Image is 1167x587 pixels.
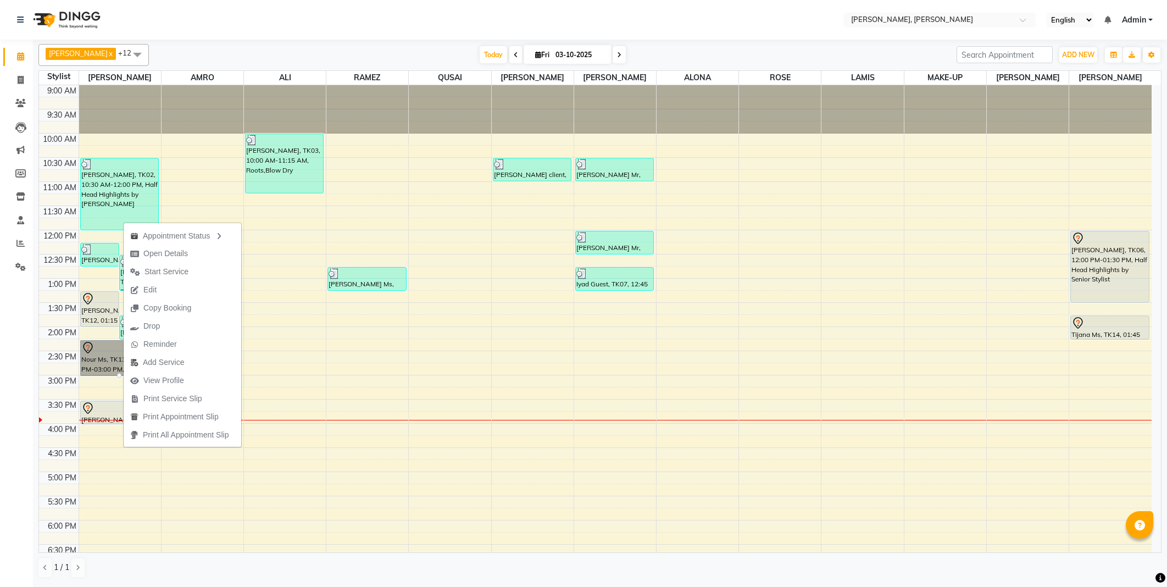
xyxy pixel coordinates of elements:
img: logo [28,4,103,35]
span: [PERSON_NAME] [574,71,656,85]
div: Iyad Guest, TK07, 12:45 PM-01:15 PM, [PERSON_NAME] [576,268,654,290]
span: 1 / 1 [54,562,69,573]
div: 1:00 PM [46,279,79,290]
div: 12:00 PM [41,230,79,242]
span: Open Details [143,248,188,259]
div: 5:30 PM [46,496,79,508]
div: 3:30 PM [46,400,79,411]
span: Print Appointment Slip [143,411,219,423]
img: apt_status.png [130,232,138,240]
div: 10:00 AM [41,134,79,145]
div: 9:30 AM [45,109,79,121]
span: Today [480,46,507,63]
img: add-service.png [130,358,138,367]
span: Drop [143,320,160,332]
span: ADD NEW [1062,51,1094,59]
div: 11:00 AM [41,182,79,193]
div: [PERSON_NAME], TK08, 12:30 PM-01:15 PM, Roots [120,256,158,290]
span: MAKE-UP [904,71,986,85]
div: 4:30 PM [46,448,79,459]
div: [PERSON_NAME], TK06, 12:00 PM-01:30 PM, Half Head Highlights by Senior Stylist [1071,231,1149,302]
span: ALONA [657,71,738,85]
span: ROSE [739,71,821,85]
span: Edit [143,284,157,296]
span: [PERSON_NAME] [987,71,1069,85]
span: ALI [244,71,326,85]
div: [PERSON_NAME] Mr, TK01, 10:30 AM-11:00 AM, Hair cut [576,158,654,181]
span: RAMEZ [326,71,408,85]
span: AMRO [162,71,243,85]
div: 11:30 AM [41,206,79,218]
div: [PERSON_NAME], TK15, 03:30 PM-04:00 PM, Hair Cut by [PERSON_NAME] [81,401,159,424]
span: +12 [118,48,140,57]
div: [PERSON_NAME], TK03, 10:00 AM-11:15 AM, Roots,Blow Dry [246,134,324,193]
div: 1:30 PM [46,303,79,314]
span: Copy Booking [143,302,191,314]
div: 12:30 PM [41,254,79,266]
div: 6:00 PM [46,520,79,532]
span: [PERSON_NAME] [492,71,574,85]
span: LAMIS [821,71,903,85]
div: Stylist [39,71,79,82]
img: printapt.png [130,413,138,421]
input: 2025-10-03 [552,47,607,63]
div: [PERSON_NAME] Mr, TK05, 12:00 PM-12:30 PM, Hair cut [576,231,654,254]
img: printall.png [130,431,138,439]
div: 9:00 AM [45,85,79,97]
div: 2:00 PM [46,327,79,339]
div: [PERSON_NAME] Ms, TK10, 12:45 PM-01:15 PM, Blow Dry [328,268,406,290]
span: Fri [532,51,552,59]
span: Add Service [143,357,184,368]
span: Print Service Slip [143,393,202,405]
div: [PERSON_NAME], TK02, 10:30 AM-12:00 PM, Half Head Highlights by [PERSON_NAME] [81,158,159,230]
div: [PERSON_NAME] Ms, TK10, 12:15 PM-12:45 PM, Hair Treatments [81,243,119,266]
div: 3:00 PM [46,375,79,387]
div: 5:00 PM [46,472,79,484]
span: Reminder [143,339,177,350]
div: [PERSON_NAME] client, TK04, 10:30 AM-11:00 AM, Hair cut [493,158,571,181]
span: Print All Appointment Slip [143,429,229,441]
div: Tijana Ms, TK14, 01:45 PM-02:15 PM, [PERSON_NAME] Treatment B [1071,316,1149,339]
input: Search Appointment [957,46,1053,63]
span: View Profile [143,375,184,386]
div: Appointment Status [124,226,241,245]
iframe: chat widget [1121,543,1156,576]
div: [PERSON_NAME], TK11, 01:45 PM-02:15 PM, Hair Trim by [PERSON_NAME] [120,316,158,339]
span: [PERSON_NAME] [79,71,161,85]
button: ADD NEW [1059,47,1097,63]
span: Start Service [145,266,188,278]
div: 6:30 PM [46,545,79,556]
div: 10:30 AM [41,158,79,169]
span: [PERSON_NAME] [49,49,108,58]
a: x [108,49,113,58]
span: Admin [1122,14,1146,26]
span: [PERSON_NAME] [1069,71,1152,85]
span: QUSAI [409,71,491,85]
div: [PERSON_NAME], TK12, 01:15 PM-02:00 PM, Roots [81,292,119,326]
div: 2:30 PM [46,351,79,363]
div: 4:00 PM [46,424,79,435]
